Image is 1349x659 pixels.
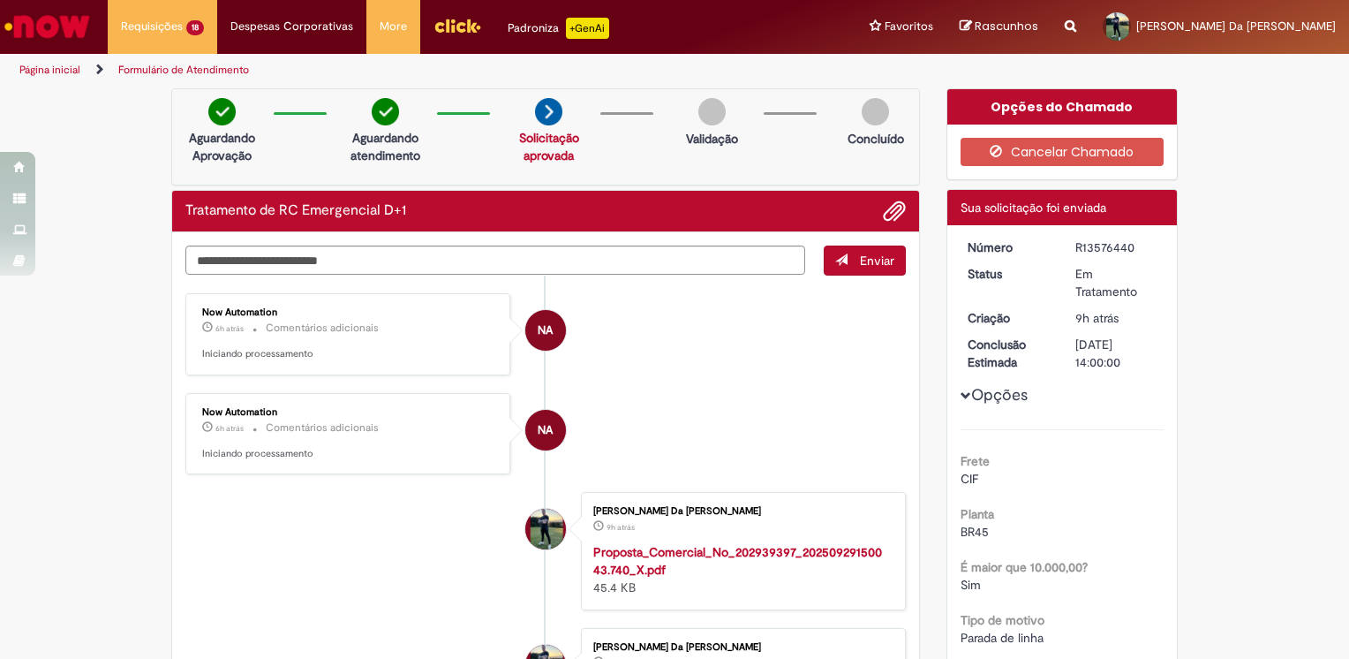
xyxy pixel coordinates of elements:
[215,423,244,434] span: 6h atrás
[960,19,1038,35] a: Rascunhos
[566,18,609,39] p: +GenAi
[1075,310,1119,326] span: 9h atrás
[593,543,887,596] div: 45.4 KB
[202,407,496,418] div: Now Automation
[525,310,566,351] div: Now Automation
[433,12,481,39] img: click_logo_yellow_360x200.png
[961,524,989,540] span: BR45
[607,522,635,533] time: 29/09/2025 12:04:53
[947,89,1178,125] div: Opções do Chamado
[607,522,635,533] span: 9h atrás
[860,253,894,269] span: Enviar
[508,18,609,39] div: Padroniza
[1075,309,1157,327] div: 29/09/2025 12:05:01
[519,130,579,163] a: Solicitação aprovada
[380,18,407,35] span: More
[266,420,379,436] small: Comentários adicionais
[885,18,933,35] span: Favoritos
[118,63,249,77] a: Formulário de Atendimento
[686,130,738,148] p: Validação
[202,307,496,318] div: Now Automation
[215,323,244,334] time: 29/09/2025 15:06:35
[961,630,1044,646] span: Parada de linha
[862,98,889,125] img: img-circle-grey.png
[266,321,379,336] small: Comentários adicionais
[593,642,887,653] div: [PERSON_NAME] Da [PERSON_NAME]
[1075,239,1157,256] div: R13576440
[372,98,399,125] img: check-circle-green.png
[954,336,1063,371] dt: Conclusão Estimada
[883,200,906,223] button: Adicionar anexos
[954,265,1063,283] dt: Status
[1075,310,1119,326] time: 29/09/2025 12:05:01
[525,509,566,549] div: Renan Oliveira Da Luz
[525,410,566,451] div: Now Automation
[121,18,183,35] span: Requisições
[961,612,1044,628] b: Tipo de motivo
[593,544,882,578] a: Proposta_Comercial_No_202939397_20250929150043.740_X.pdf
[208,98,236,125] img: check-circle-green.png
[215,323,244,334] span: 6h atrás
[535,98,562,125] img: arrow-next.png
[961,138,1164,166] button: Cancelar Chamado
[215,423,244,434] time: 29/09/2025 15:01:04
[824,246,906,276] button: Enviar
[961,506,994,522] b: Planta
[2,9,93,44] img: ServiceNow
[954,309,1063,327] dt: Criação
[13,54,886,87] ul: Trilhas de página
[975,18,1038,34] span: Rascunhos
[538,309,553,352] span: NA
[961,471,978,487] span: CIF
[961,453,990,469] b: Frete
[961,200,1106,216] span: Sua solicitação foi enviada
[179,129,265,164] p: Aguardando Aprovação
[1075,265,1157,300] div: Em Tratamento
[593,506,887,517] div: [PERSON_NAME] Da [PERSON_NAME]
[1136,19,1336,34] span: [PERSON_NAME] Da [PERSON_NAME]
[343,129,428,164] p: Aguardando atendimento
[19,63,80,77] a: Página inicial
[185,246,805,276] textarea: Digite sua mensagem aqui...
[698,98,726,125] img: img-circle-grey.png
[186,20,204,35] span: 18
[230,18,353,35] span: Despesas Corporativas
[1075,336,1157,371] div: [DATE] 14:00:00
[185,203,406,219] h2: Tratamento de RC Emergencial D+1 Histórico de tíquete
[848,130,904,148] p: Concluído
[961,577,981,593] span: Sim
[202,447,496,461] p: Iniciando processamento
[961,559,1088,575] b: É maior que 10.000,00?
[202,347,496,361] p: Iniciando processamento
[954,239,1063,256] dt: Número
[538,409,553,451] span: NA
